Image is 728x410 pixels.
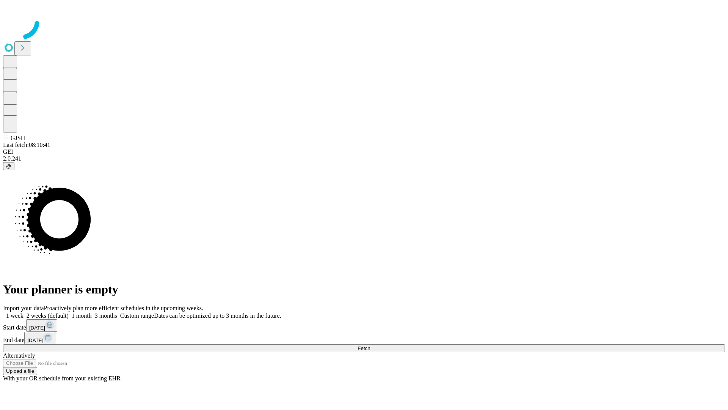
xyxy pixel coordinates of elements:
[3,367,37,375] button: Upload a file
[3,142,50,148] span: Last fetch: 08:10:41
[3,352,35,359] span: Alternatively
[3,305,44,311] span: Import your data
[26,319,57,332] button: [DATE]
[3,319,725,332] div: Start date
[3,282,725,296] h1: Your planner is empty
[27,312,69,319] span: 2 weeks (default)
[29,325,45,331] span: [DATE]
[6,312,24,319] span: 1 week
[11,135,25,141] span: GJSH
[154,312,281,319] span: Dates can be optimized up to 3 months in the future.
[3,375,121,382] span: With your OR schedule from your existing EHR
[95,312,117,319] span: 3 months
[6,163,11,169] span: @
[3,155,725,162] div: 2.0.241
[27,337,43,343] span: [DATE]
[358,345,370,351] span: Fetch
[3,332,725,344] div: End date
[24,332,55,344] button: [DATE]
[44,305,203,311] span: Proactively plan more efficient schedules in the upcoming weeks.
[3,344,725,352] button: Fetch
[72,312,92,319] span: 1 month
[3,162,14,170] button: @
[120,312,154,319] span: Custom range
[3,148,725,155] div: GEI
